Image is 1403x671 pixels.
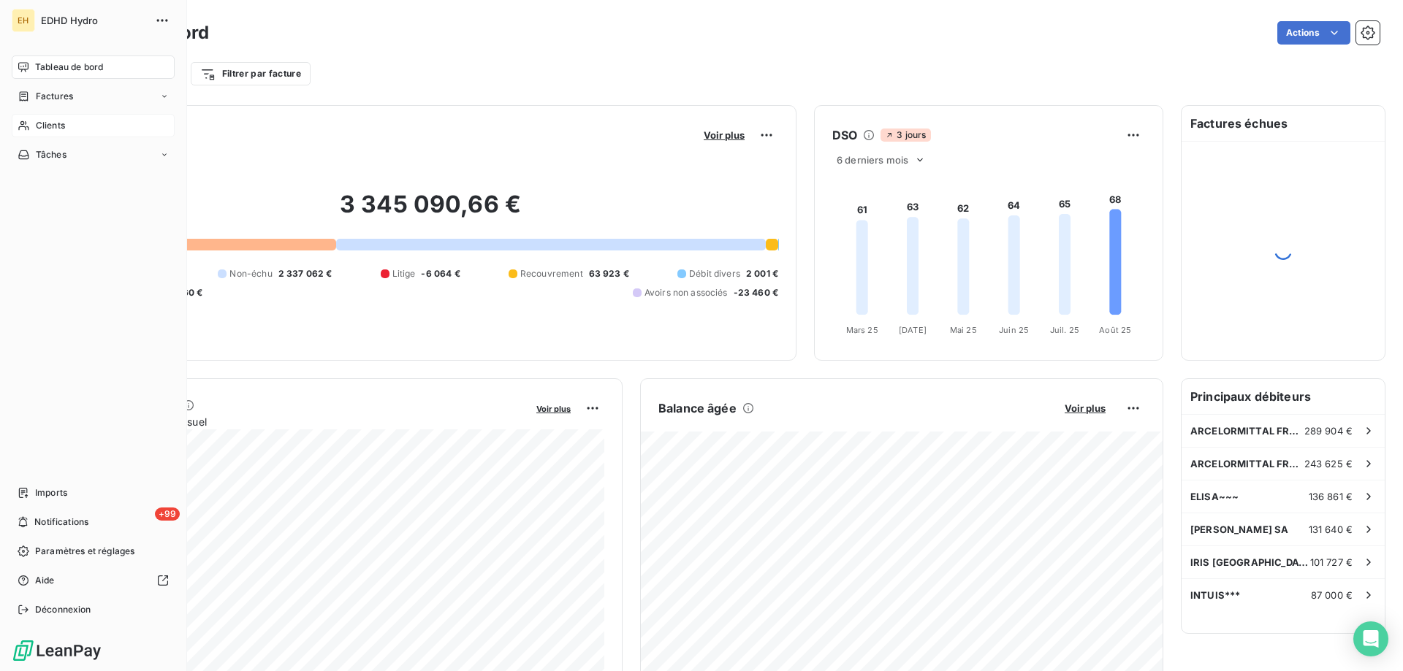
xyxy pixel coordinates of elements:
span: Tâches [36,148,66,161]
a: Factures [12,85,175,108]
span: ELISA~~~ [1190,491,1239,502]
span: 87 000 € [1311,589,1353,601]
span: Débit divers [689,267,740,280]
a: Tableau de bord [12,55,175,79]
span: Imports [35,486,67,499]
span: 136 861 € [1309,491,1353,502]
tspan: Mars 25 [846,325,878,335]
span: [PERSON_NAME] SA [1190,524,1288,535]
span: 243 625 € [1304,458,1353,469]
span: 289 904 € [1304,425,1353,437]
span: ARCELORMITTAL FRANCE - Site de Mardyck [1190,458,1304,469]
span: -6 064 € [421,267,460,280]
span: +99 [155,507,180,521]
span: Voir plus [704,129,745,141]
a: Tâches [12,143,175,166]
span: Factures [36,90,73,103]
h2: 3 345 090,66 € [83,190,778,234]
button: Actions [1277,21,1350,45]
img: Logo LeanPay [12,639,102,662]
tspan: Mai 25 [950,325,977,335]
h6: Balance âgée [658,399,737,417]
span: Notifications [34,515,88,529]
button: Voir plus [699,129,749,142]
span: 6 derniers mois [837,154,908,166]
span: 101 727 € [1310,556,1353,568]
span: Avoirs non associés [645,286,728,299]
span: ARCELORMITTAL FRANCE - Site de [GEOGRAPHIC_DATA] [1190,425,1304,437]
button: Voir plus [532,402,575,415]
span: Voir plus [1065,402,1106,414]
span: Voir plus [536,404,571,414]
span: -23 460 € [734,286,778,299]
a: Clients [12,114,175,137]
span: 2 337 062 € [278,267,332,280]
span: Déconnexion [35,603,91,616]
tspan: [DATE] [899,325,927,335]
span: 63 923 € [589,267,629,280]
span: Recouvrement [520,267,583,280]
span: EDHD Hydro [41,15,146,26]
tspan: Juin 25 [999,325,1029,335]
div: Open Intercom Messenger [1353,621,1388,656]
a: Imports [12,481,175,505]
button: Voir plus [1060,402,1110,415]
span: 131 640 € [1309,524,1353,535]
a: Aide [12,569,175,592]
span: Tableau de bord [35,61,103,74]
span: 2 001 € [746,267,778,280]
tspan: Juil. 25 [1050,325,1079,335]
span: 3 jours [881,129,930,142]
span: Clients [36,119,65,132]
span: Chiffre d'affaires mensuel [83,414,526,429]
span: Non-échu [229,267,272,280]
button: Filtrer par facture [191,62,311,85]
h6: DSO [832,126,857,144]
span: Aide [35,574,55,587]
div: EH [12,9,35,32]
span: IRIS [GEOGRAPHIC_DATA] [1190,556,1310,568]
span: Paramètres et réglages [35,545,134,558]
tspan: Août 25 [1099,325,1131,335]
h6: Factures échues [1182,106,1385,141]
span: Litige [392,267,416,280]
h6: Principaux débiteurs [1182,379,1385,414]
a: Paramètres et réglages [12,540,175,563]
